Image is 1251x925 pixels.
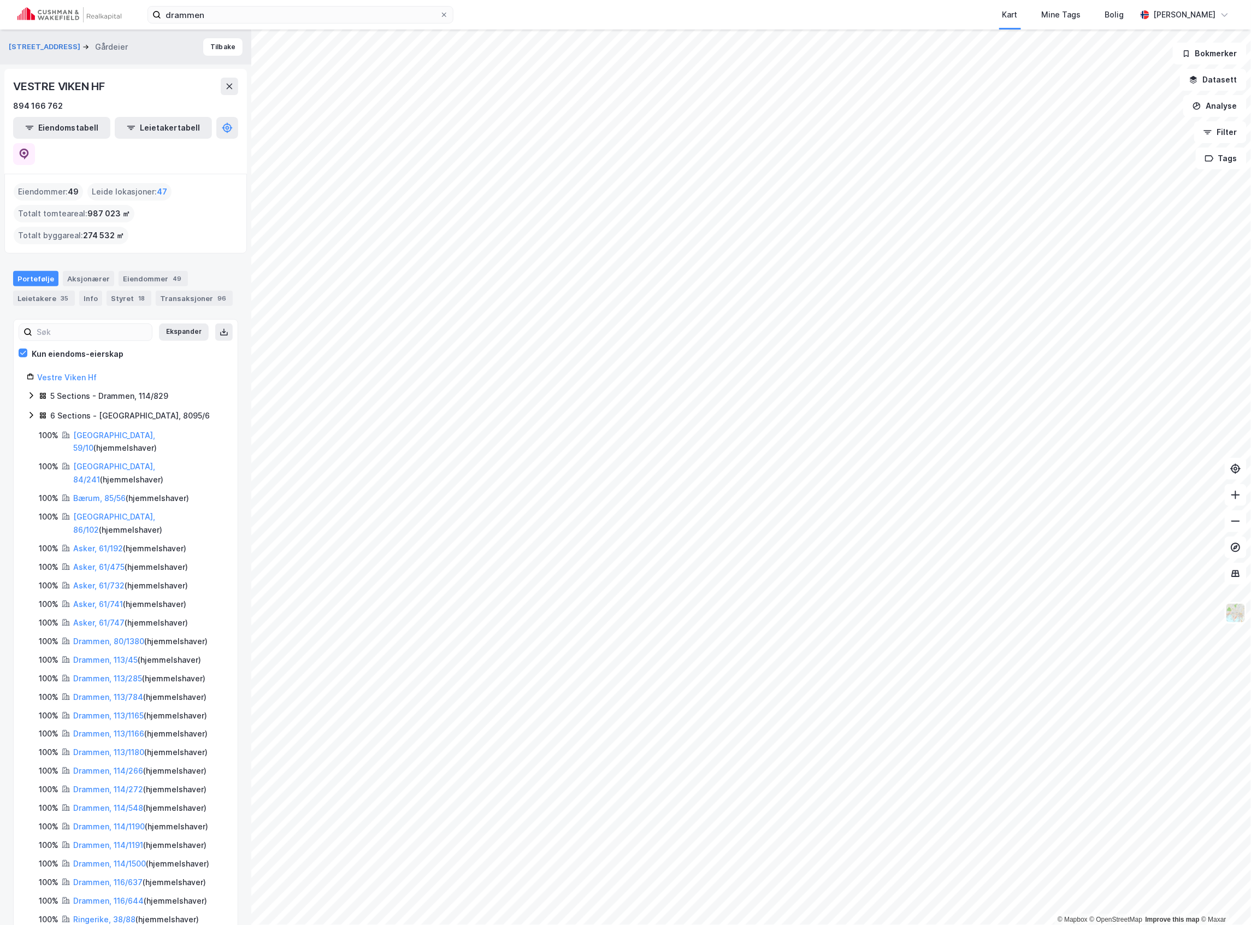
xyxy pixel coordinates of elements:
div: ( hjemmelshaver ) [73,635,208,648]
a: Asker, 61/192 [73,544,123,553]
a: Drammen, 80/1380 [73,637,144,646]
div: ( hjemmelshaver ) [73,764,206,777]
div: ( hjemmelshaver ) [73,839,206,852]
div: 6 Sections - [GEOGRAPHIC_DATA], 8095/6 [50,409,210,422]
div: Styret [107,291,151,306]
a: Drammen, 114/272 [73,785,143,794]
div: ( hjemmelshaver ) [73,672,205,685]
a: Drammen, 113/1165 [73,711,144,720]
a: Asker, 61/475 [73,562,125,572]
div: Transaksjoner [156,291,233,306]
div: VESTRE VIKEN HF [13,78,107,95]
div: ( hjemmelshaver ) [73,727,208,740]
div: 100% [39,542,58,555]
div: 100% [39,764,58,777]
input: Søk på adresse, matrikkel, gårdeiere, leietakere eller personer [161,7,440,23]
div: 100% [39,635,58,648]
div: 894 166 762 [13,99,63,113]
div: 100% [39,802,58,815]
div: 100% [39,746,58,759]
span: 49 [68,185,79,198]
button: Filter [1194,121,1247,143]
input: Søk [32,324,152,340]
div: 100% [39,783,58,796]
a: Drammen, 113/1180 [73,747,144,757]
div: 100% [39,839,58,852]
div: ( hjemmelshaver ) [73,492,189,505]
div: 5 Sections - Drammen, 114/829 [50,390,168,403]
div: Kun eiendoms-eierskap [32,347,123,361]
a: Vestre Viken Hf [37,373,97,382]
button: Eiendomstabell [13,117,110,139]
div: Leide lokasjoner : [87,183,172,201]
div: ( hjemmelshaver ) [73,579,188,592]
div: 100% [39,561,58,574]
div: 100% [39,727,58,740]
div: ( hjemmelshaver ) [73,709,207,722]
div: ( hjemmelshaver ) [73,616,188,629]
div: ( hjemmelshaver ) [73,598,186,611]
div: 100% [39,857,58,870]
div: 100% [39,894,58,908]
a: Mapbox [1058,916,1088,923]
div: Kart [1002,8,1018,21]
a: Drammen, 114/1190 [73,822,145,831]
div: 49 [170,273,184,284]
div: 100% [39,460,58,473]
span: 274 532 ㎡ [83,229,124,242]
div: ( hjemmelshaver ) [73,542,186,555]
a: Drammen, 113/285 [73,674,142,683]
div: ( hjemmelshaver ) [73,802,206,815]
iframe: Chat Widget [1196,873,1251,925]
a: Drammen, 113/1166 [73,729,144,738]
div: 100% [39,672,58,685]
div: ( hjemmelshaver ) [73,746,208,759]
div: ( hjemmelshaver ) [73,561,188,574]
a: Drammen, 116/637 [73,877,143,887]
div: 100% [39,653,58,667]
div: [PERSON_NAME] [1154,8,1216,21]
div: ( hjemmelshaver ) [73,783,206,796]
a: Drammen, 114/266 [73,766,143,775]
div: 35 [58,293,70,304]
a: Drammen, 113/784 [73,692,143,702]
a: [GEOGRAPHIC_DATA], 59/10 [73,431,155,453]
div: 100% [39,579,58,592]
div: Leietakere [13,291,75,306]
span: 47 [157,185,167,198]
div: ( hjemmelshaver ) [73,653,201,667]
a: OpenStreetMap [1090,916,1143,923]
div: Totalt tomteareal : [14,205,134,222]
a: Improve this map [1146,916,1200,923]
div: Totalt byggareal : [14,227,128,244]
div: Info [79,291,102,306]
button: Datasett [1180,69,1247,91]
a: Asker, 61/747 [73,618,125,627]
div: ( hjemmelshaver ) [73,460,225,486]
div: 100% [39,598,58,611]
div: Kontrollprogram for chat [1196,873,1251,925]
div: 100% [39,429,58,442]
div: 100% [39,709,58,722]
div: 100% [39,820,58,833]
button: Tilbake [203,38,243,56]
a: Drammen, 113/45 [73,655,138,664]
a: Drammen, 114/1500 [73,859,146,868]
div: ( hjemmelshaver ) [73,691,206,704]
a: Drammen, 114/548 [73,803,143,812]
div: 100% [39,691,58,704]
a: [GEOGRAPHIC_DATA], 86/102 [73,512,155,534]
div: ( hjemmelshaver ) [73,820,208,833]
div: Gårdeier [95,40,128,54]
img: cushman-wakefield-realkapital-logo.202ea83816669bd177139c58696a8fa1.svg [17,7,121,22]
div: ( hjemmelshaver ) [73,429,225,455]
span: 987 023 ㎡ [87,207,130,220]
div: Bolig [1105,8,1124,21]
div: ( hjemmelshaver ) [73,894,207,908]
div: Aksjonærer [63,271,114,286]
button: [STREET_ADDRESS] [9,42,82,52]
button: Analyse [1183,95,1247,117]
a: Drammen, 116/644 [73,896,144,905]
div: 100% [39,492,58,505]
button: Leietakertabell [115,117,212,139]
